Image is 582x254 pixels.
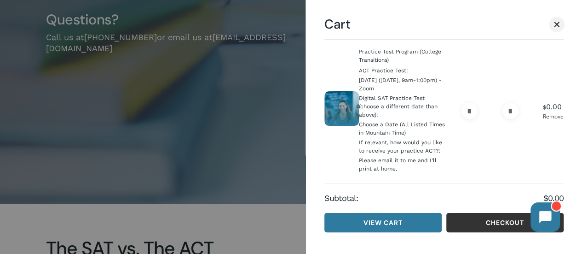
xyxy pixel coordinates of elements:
[359,156,448,173] p: Please email it to me and I'll print at home.
[521,193,569,241] iframe: Chatbot
[543,102,562,111] bdi: 0.00
[359,66,408,76] dt: ACT Practice Test:
[324,18,350,30] span: Cart
[324,213,442,232] a: View cart
[359,76,448,93] p: [DATE] ([DATE], 9am-1:00pm) - Zoom
[479,103,501,119] input: Product quantity
[543,104,546,111] span: $
[359,138,446,156] dt: If relevant, how would you like to receive your practice ACT?:
[324,91,359,126] img: Practice Test Program 1
[359,94,446,120] dt: Digital SAT Practice Test (choose a different date than above):
[359,120,448,137] p: Choose a Date (All Listed Times in Mountain Time)
[359,47,461,174] div: Practice Test Program (College Transitions)
[324,193,543,204] strong: Subtotal:
[446,213,564,232] a: Checkout
[543,114,564,119] a: Remove Practice Test Program (College Transitions) from cart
